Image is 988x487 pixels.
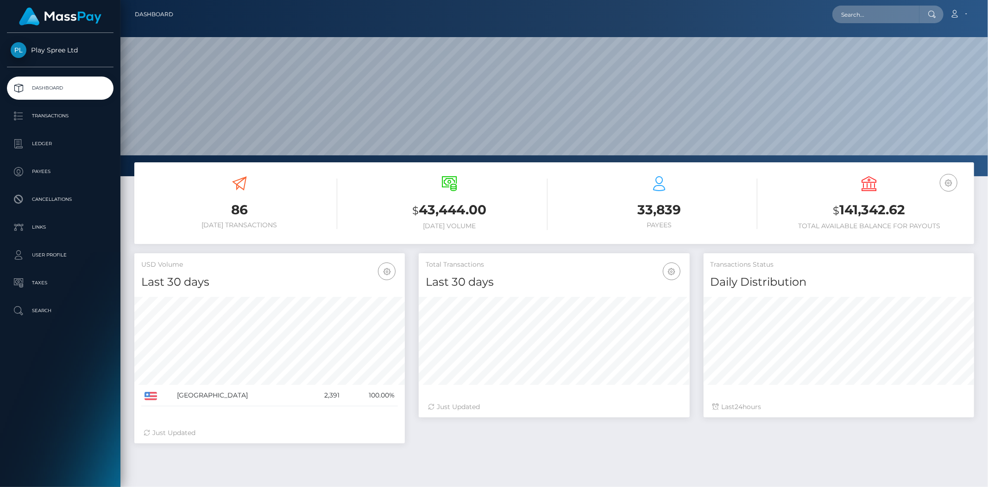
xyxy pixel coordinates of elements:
h3: 141,342.62 [771,201,967,220]
a: Payees [7,160,113,183]
h4: Last 30 days [426,274,682,290]
p: User Profile [11,248,110,262]
p: Taxes [11,276,110,290]
h5: Transactions Status [711,260,967,269]
td: [GEOGRAPHIC_DATA] [174,385,306,406]
h3: 86 [141,201,337,219]
span: Play Spree Ltd [7,46,113,54]
p: Links [11,220,110,234]
span: 24 [735,403,743,411]
td: 2,391 [306,385,343,406]
p: Search [11,304,110,318]
td: 100.00% [343,385,398,406]
h6: [DATE] Volume [351,222,547,230]
p: Transactions [11,109,110,123]
h5: USD Volume [141,260,398,269]
p: Ledger [11,137,110,151]
div: Last hours [713,402,965,412]
h6: [DATE] Transactions [141,221,337,229]
img: Play Spree Ltd [11,42,26,58]
p: Dashboard [11,81,110,95]
a: Links [7,216,113,239]
a: Ledger [7,132,113,155]
div: Just Updated [428,402,680,412]
img: MassPay Logo [19,7,101,26]
a: Cancellations [7,188,113,211]
h6: Total Available Balance for Payouts [771,222,967,230]
h3: 33,839 [561,201,757,219]
a: Search [7,299,113,322]
a: Dashboard [135,5,173,24]
small: $ [833,204,839,217]
p: Payees [11,165,110,179]
div: Just Updated [144,428,396,438]
a: Taxes [7,271,113,295]
a: Transactions [7,104,113,128]
p: Cancellations [11,192,110,206]
a: Dashboard [7,77,113,100]
h3: 43,444.00 [351,201,547,220]
small: $ [412,204,419,217]
h4: Daily Distribution [711,274,967,290]
input: Search... [832,6,919,23]
h4: Last 30 days [141,274,398,290]
img: US.png [145,392,157,400]
h5: Total Transactions [426,260,682,269]
a: User Profile [7,243,113,267]
h6: Payees [561,221,757,229]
